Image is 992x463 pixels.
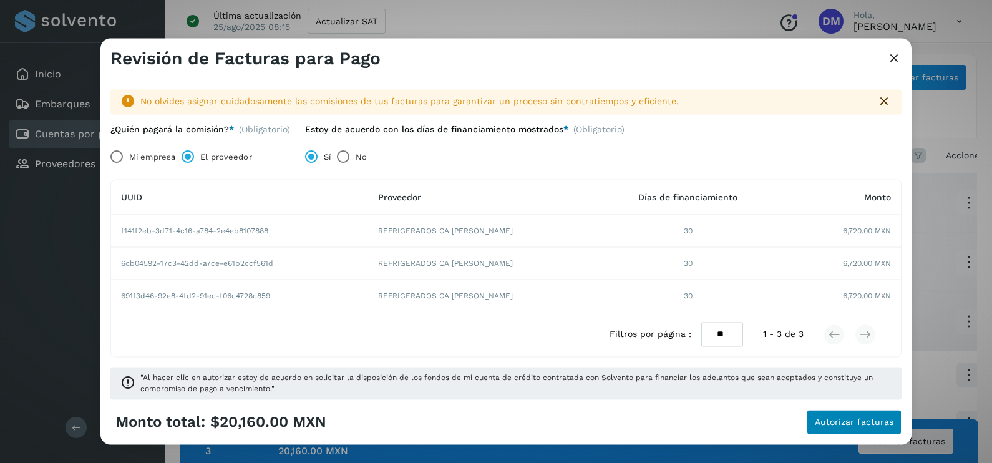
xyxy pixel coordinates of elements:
[356,145,367,170] label: No
[610,328,691,341] span: Filtros por página :
[368,280,599,313] td: REFRIGERADOS CA [PERSON_NAME]
[807,410,902,435] button: Autorizar facturas
[200,145,251,170] label: El proveedor
[110,48,381,69] h3: Revisión de Facturas para Pago
[129,145,175,170] label: Mi empresa
[140,373,892,395] span: "Al hacer clic en autorizar estoy de acuerdo en solicitar la disposición de los fondos de mi cuen...
[368,248,599,280] td: REFRIGERADOS CA [PERSON_NAME]
[110,124,234,135] label: ¿Quién pagará la comisión?
[115,413,205,431] span: Monto total:
[140,95,867,109] div: No olvides asignar cuidadosamente las comisiones de tus facturas para garantizar un proceso sin c...
[121,192,142,202] span: UUID
[111,280,368,313] td: 691f3d46-92e8-4fd2-91ec-f06c4728c859
[210,413,326,431] span: $20,160.00 MXN
[843,291,891,302] span: 6,720.00 MXN
[378,192,421,202] span: Proveedor
[638,192,737,202] span: Días de financiamiento
[111,248,368,280] td: 6cb04592-17c3-42dd-a7ce-e61b2ccf561d
[368,215,599,248] td: REFRIGERADOS CA [PERSON_NAME]
[599,215,777,248] td: 30
[324,145,331,170] label: Sí
[843,225,891,236] span: 6,720.00 MXN
[573,124,625,140] span: (Obligatorio)
[843,258,891,269] span: 6,720.00 MXN
[864,192,891,202] span: Monto
[111,215,368,248] td: f141f2eb-3d71-4c16-a784-2e4eb8107888
[599,248,777,280] td: 30
[815,418,893,427] span: Autorizar facturas
[239,124,290,135] span: (Obligatorio)
[305,124,568,135] label: Estoy de acuerdo con los días de financiamiento mostrados
[599,280,777,313] td: 30
[763,328,804,341] span: 1 - 3 de 3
